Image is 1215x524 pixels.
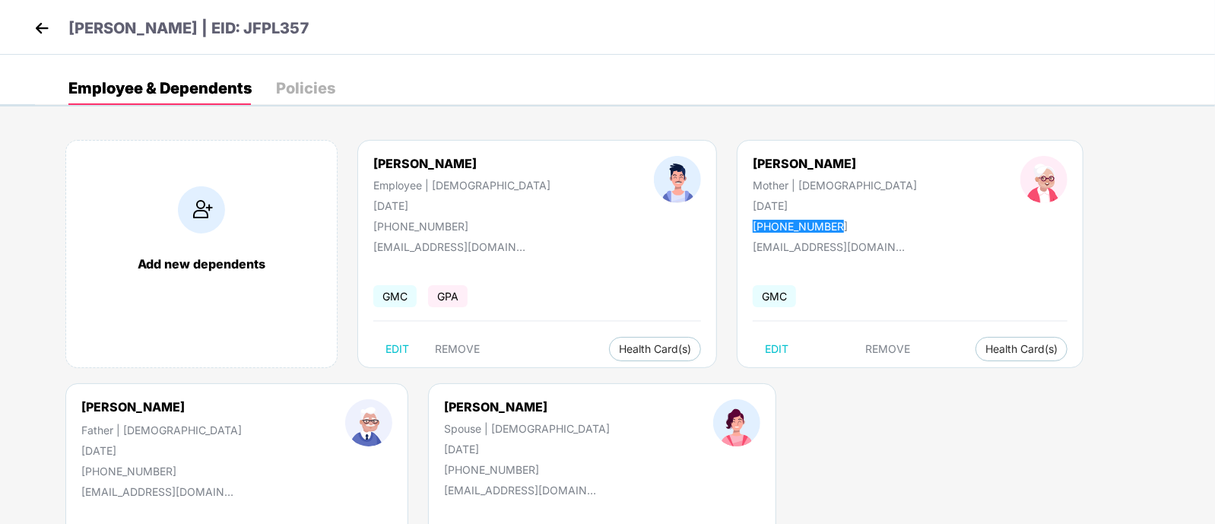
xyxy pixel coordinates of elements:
img: profileImage [1020,156,1067,203]
img: addIcon [178,186,225,233]
div: Employee & Dependents [68,81,252,96]
div: [PERSON_NAME] [444,399,610,414]
button: REMOVE [854,337,923,361]
span: Health Card(s) [985,345,1058,353]
div: [EMAIL_ADDRESS][DOMAIN_NAME] [753,240,905,253]
div: Mother | [DEMOGRAPHIC_DATA] [753,179,917,192]
div: [PHONE_NUMBER] [753,220,917,233]
div: [DATE] [373,199,550,212]
div: Father | [DEMOGRAPHIC_DATA] [81,424,242,437]
img: back [30,17,53,40]
div: [DATE] [753,199,917,212]
button: REMOVE [423,337,492,361]
div: [PERSON_NAME] [753,156,917,171]
img: profileImage [345,399,392,446]
span: REMOVE [435,343,480,355]
div: Spouse | [DEMOGRAPHIC_DATA] [444,422,610,435]
button: EDIT [753,337,801,361]
div: [EMAIL_ADDRESS][DOMAIN_NAME] [81,485,233,498]
img: profileImage [713,399,760,446]
div: [DATE] [81,444,242,457]
div: [PERSON_NAME] [373,156,550,171]
div: [PHONE_NUMBER] [373,220,550,233]
span: GMC [373,285,417,307]
div: [PERSON_NAME] [81,399,185,414]
div: [EMAIL_ADDRESS][DOMAIN_NAME] [444,484,596,497]
span: GMC [753,285,796,307]
span: EDIT [765,343,788,355]
div: [EMAIL_ADDRESS][DOMAIN_NAME] [373,240,525,253]
img: profileImage [654,156,701,203]
span: REMOVE [866,343,911,355]
div: [PHONE_NUMBER] [444,463,610,476]
span: EDIT [385,343,409,355]
div: Policies [276,81,335,96]
button: Health Card(s) [975,337,1067,361]
span: GPA [428,285,468,307]
span: Health Card(s) [619,345,691,353]
button: EDIT [373,337,421,361]
div: [DATE] [444,443,610,456]
div: Employee | [DEMOGRAPHIC_DATA] [373,179,550,192]
div: Add new dependents [81,256,322,272]
p: [PERSON_NAME] | EID: JFPL357 [68,17,309,40]
button: Health Card(s) [609,337,701,361]
div: [PHONE_NUMBER] [81,465,242,478]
